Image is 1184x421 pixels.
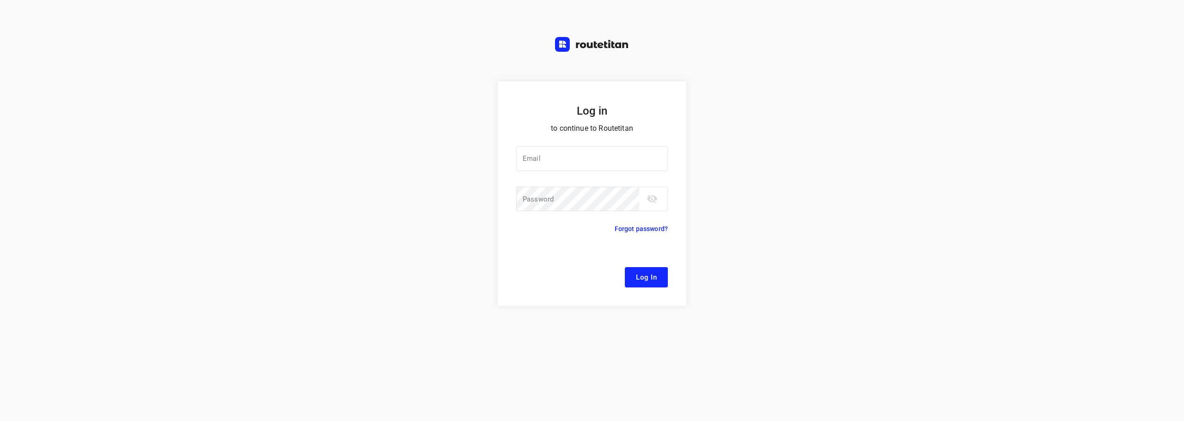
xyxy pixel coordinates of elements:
[516,104,668,118] h5: Log in
[643,189,661,208] button: toggle password visibility
[516,122,668,135] p: to continue to Routetitan
[625,267,668,287] button: Log In
[615,223,668,234] p: Forgot password?
[555,37,629,52] img: Routetitan
[636,271,657,283] span: Log In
